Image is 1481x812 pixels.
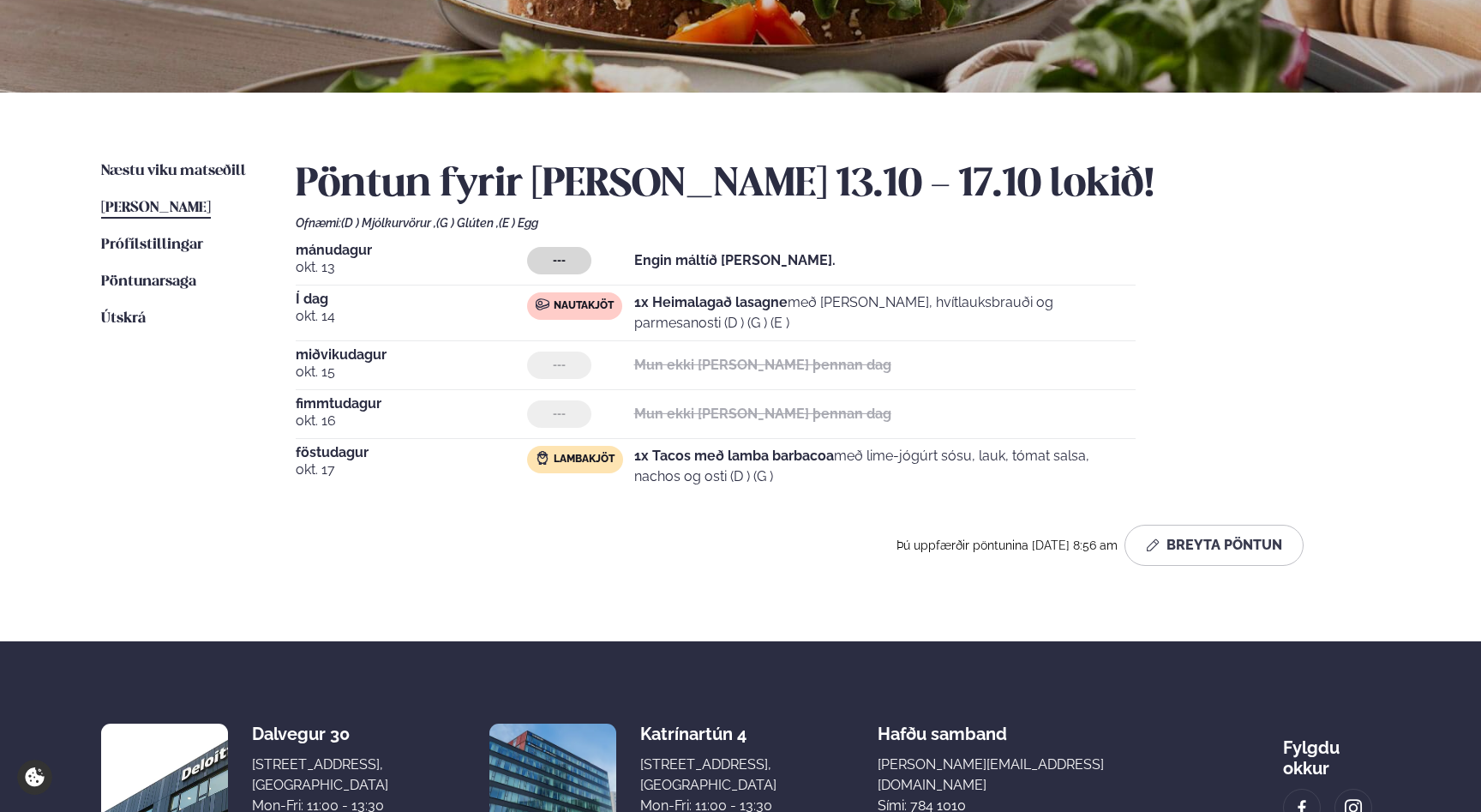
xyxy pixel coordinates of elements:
[296,362,527,382] span: okt. 15
[634,446,1136,487] p: með lime-jógúrt sósu, lauk, tómat salsa, nachos og osti (D ) (G )
[896,538,1118,552] span: Þú uppfærðir pöntunina [DATE] 8:56 am
[296,216,1381,230] div: Ofnæmi:
[296,244,527,257] span: mánudagur
[536,451,549,465] img: Lamb.svg
[536,298,549,311] img: beef.svg
[634,252,836,268] strong: Engin máltíð [PERSON_NAME].
[296,460,527,480] span: okt. 17
[553,254,566,268] span: ---
[252,724,388,744] div: Dalvegur 30
[101,238,203,252] span: Prófílstillingar
[1124,525,1304,566] button: Breyta Pöntun
[296,161,1381,209] h2: Pöntun fyrir [PERSON_NAME] 13.10 - 17.10 lokið!
[296,348,527,362] span: miðvikudagur
[640,755,776,796] div: [STREET_ADDRESS], [GEOGRAPHIC_DATA]
[101,235,203,256] a: Prófílstillingar
[101,274,196,289] span: Pöntunarsaga
[341,216,436,230] span: (D ) Mjólkurvörur ,
[634,448,834,464] strong: 1x Tacos með lamba barbacoa
[101,201,211,215] span: [PERSON_NAME]
[296,446,527,460] span: föstudagur
[553,358,566,372] span: ---
[554,299,614,313] span: Nautakjöt
[296,292,527,306] span: Í dag
[101,161,246,182] a: Næstu viku matseðill
[554,453,615,466] span: Lambakjöt
[640,724,776,744] div: Katrínartún 4
[101,309,146,329] a: Útskrá
[436,216,499,230] span: (G ) Glúten ,
[101,164,246,178] span: Næstu viku matseðill
[634,294,788,310] strong: 1x Heimalagað lasagne
[1283,724,1381,779] div: Fylgdu okkur
[101,272,196,292] a: Pöntunarsaga
[878,755,1183,796] a: [PERSON_NAME][EMAIL_ADDRESS][DOMAIN_NAME]
[296,411,527,431] span: okt. 16
[101,198,211,219] a: [PERSON_NAME]
[17,760,52,795] a: Cookie settings
[296,397,527,411] span: fimmtudagur
[553,407,566,421] span: ---
[634,406,891,422] strong: Mun ekki [PERSON_NAME] þennan dag
[878,710,1007,744] span: Hafðu samband
[634,357,891,373] strong: Mun ekki [PERSON_NAME] þennan dag
[499,216,538,230] span: (E ) Egg
[252,755,388,796] div: [STREET_ADDRESS], [GEOGRAPHIC_DATA]
[634,292,1136,334] p: með [PERSON_NAME], hvítlauksbrauði og parmesanosti (D ) (G ) (E )
[296,257,527,278] span: okt. 13
[101,311,146,326] span: Útskrá
[296,306,527,327] span: okt. 14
